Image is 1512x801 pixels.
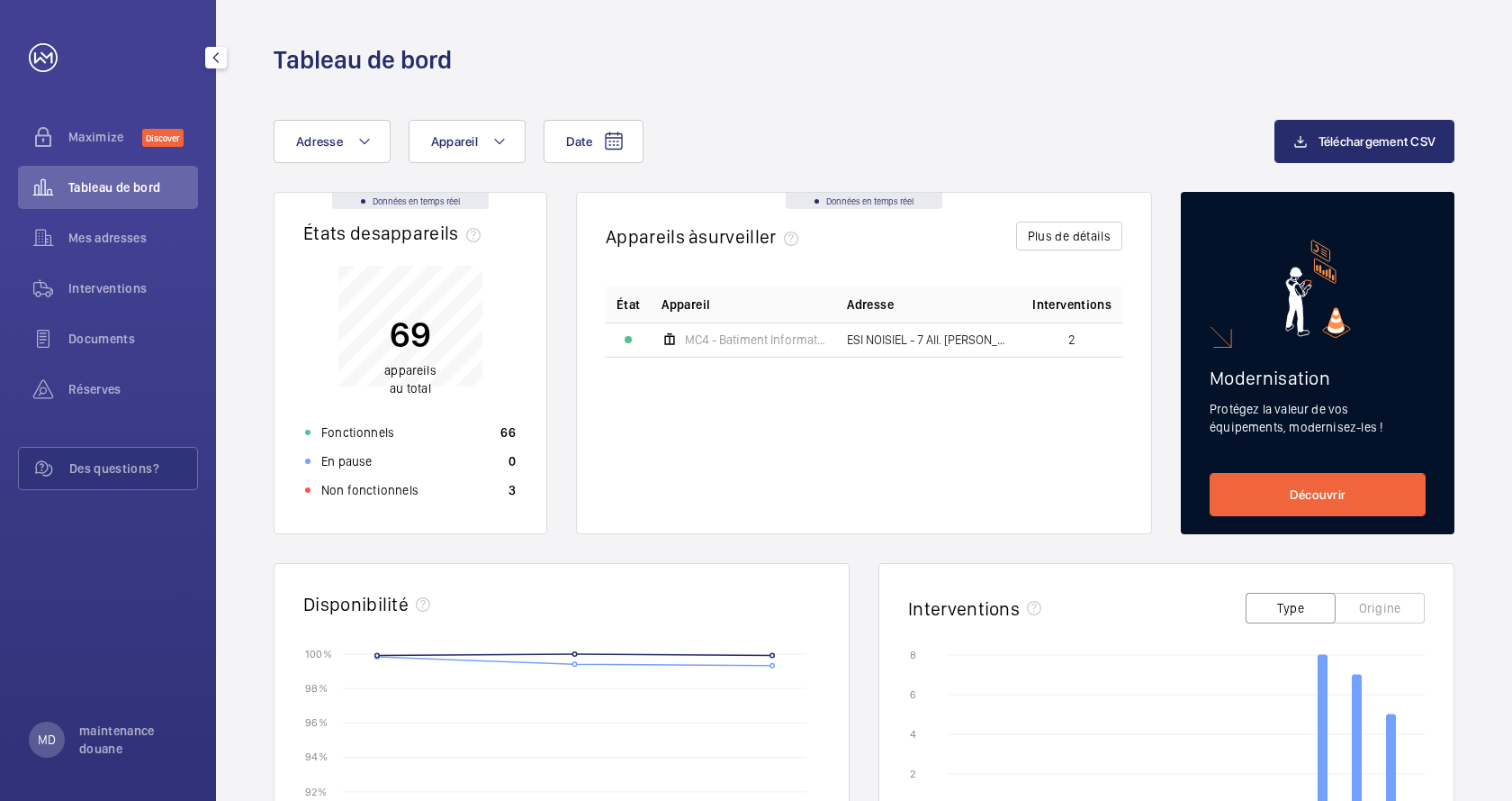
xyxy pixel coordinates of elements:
span: Documents [68,330,198,348]
text: 98 % [305,682,328,695]
span: appareils [381,222,488,244]
span: appareils [384,363,436,378]
text: 8 [910,649,916,661]
text: 92 % [305,785,327,797]
text: 100 % [305,647,332,660]
p: MD [38,731,56,749]
p: Non fonctionnels [321,481,418,499]
div: Données en temps réel [332,193,489,209]
button: Type [1246,593,1336,624]
button: Origine [1335,593,1425,624]
span: Téléchargement CSV [1318,134,1436,149]
span: Adresse [847,296,893,314]
span: Discover [142,129,184,147]
p: État [616,296,640,314]
p: 0 [508,452,516,470]
h2: Interventions [908,597,1020,620]
h1: Tableau de bord [274,43,452,77]
h2: Disponibilité [303,593,409,615]
span: MC4 - Batiment Informatique - 63027 [685,333,825,346]
text: 4 [910,728,916,741]
span: Des questions? [69,460,197,478]
span: Interventions [68,279,198,297]
button: Date [544,120,643,163]
p: 69 [384,312,436,357]
p: Protégez la valeur de vos équipements, modernisez-les ! [1210,400,1426,436]
p: 66 [500,423,516,441]
h2: Modernisation [1210,367,1426,389]
span: Appareil [661,296,710,314]
span: surveiller [698,225,805,248]
button: Appareil [409,120,526,163]
span: Appareil [431,134,478,149]
button: Plus de détails [1016,222,1122,250]
p: 3 [508,481,516,499]
div: Données en temps réel [786,193,942,209]
p: En pause [321,452,372,470]
span: ESI NOISIEL - 7 All. [PERSON_NAME] [847,333,1011,346]
span: Tableau de bord [68,178,198,196]
button: Téléchargement CSV [1274,120,1455,163]
span: Réserves [68,380,198,398]
h2: Appareils à [606,225,805,248]
p: maintenance douane [79,722,187,758]
span: 2 [1068,333,1075,346]
span: Adresse [296,134,343,149]
text: 96 % [305,716,328,729]
span: Interventions [1032,296,1111,314]
img: marketing-card.svg [1285,240,1351,338]
span: Mes adresses [68,229,198,247]
span: Maximize [68,128,142,146]
p: Fonctionnels [321,423,394,441]
a: Découvrir [1210,473,1426,516]
h2: États des [303,222,488,244]
text: 94 % [305,751,328,763]
span: Date [566,134,592,149]
button: Adresse [274,120,391,163]
text: 2 [910,768,915,780]
text: 6 [910,688,916,701]
p: au total [384,361,436,397]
